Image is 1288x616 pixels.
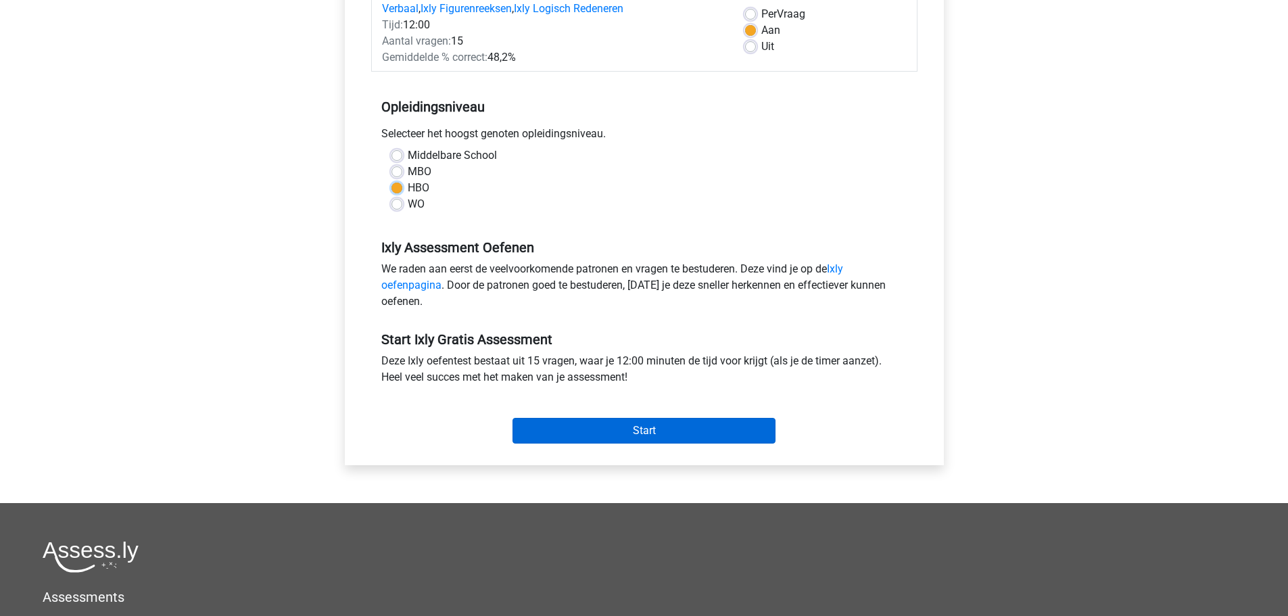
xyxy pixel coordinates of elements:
[382,51,487,64] span: Gemiddelde % correct:
[408,147,497,164] label: Middelbare School
[408,180,429,196] label: HBO
[381,239,907,256] h5: Ixly Assessment Oefenen
[382,18,403,31] span: Tijd:
[43,541,139,573] img: Assessly logo
[512,418,776,444] input: Start
[761,6,805,22] label: Vraag
[761,22,780,39] label: Aan
[761,7,777,20] span: Per
[408,164,431,180] label: MBO
[372,33,735,49] div: 15
[371,353,917,391] div: Deze Ixly oefentest bestaat uit 15 vragen, waar je 12:00 minuten de tijd voor krijgt (als je de t...
[761,39,774,55] label: Uit
[381,331,907,348] h5: Start Ixly Gratis Assessment
[371,126,917,147] div: Selecteer het hoogst genoten opleidingsniveau.
[43,589,1245,605] h5: Assessments
[371,261,917,315] div: We raden aan eerst de veelvoorkomende patronen en vragen te bestuderen. Deze vind je op de . Door...
[514,2,623,15] a: Ixly Logisch Redeneren
[421,2,512,15] a: Ixly Figurenreeksen
[381,93,907,120] h5: Opleidingsniveau
[408,196,425,212] label: WO
[372,49,735,66] div: 48,2%
[372,17,735,33] div: 12:00
[382,34,451,47] span: Aantal vragen:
